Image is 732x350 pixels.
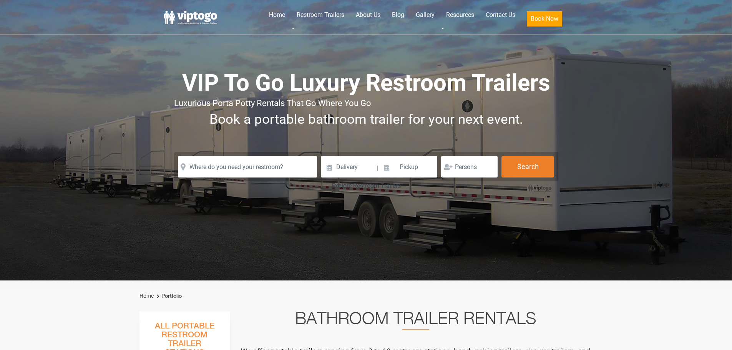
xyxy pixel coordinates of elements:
a: About Us [350,7,386,23]
a: Gallery [410,7,440,23]
a: Book Now [521,7,568,31]
button: Search [501,156,554,177]
a: Contact Us [480,7,521,23]
span: | [377,156,378,181]
a: Home [263,7,291,23]
span: Book a portable bathroom trailer for your next event. [209,111,523,127]
a: Blog [386,7,410,23]
a: Restroom Trailers [291,7,350,23]
input: Where do you need your restroom? [178,156,317,177]
span: VIP To Go Luxury Restroom Trailers [182,69,550,96]
span: Luxurious Porta Potty Rentals That Go Where You Go [174,98,371,108]
input: Delivery [321,156,376,177]
h2: Bathroom Trailer Rentals [240,312,591,330]
button: Book Now [527,11,562,27]
input: Persons [441,156,498,177]
input: Pickup [379,156,438,177]
a: Home [139,293,154,299]
li: Portfolio [155,292,182,301]
a: Resources [440,7,480,23]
